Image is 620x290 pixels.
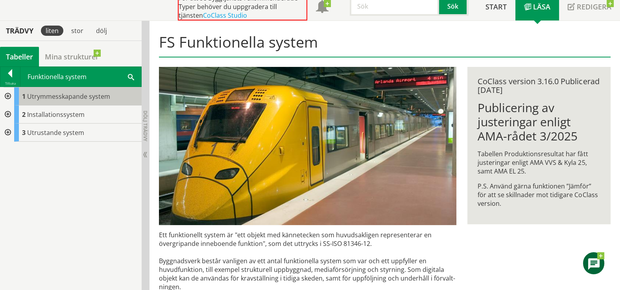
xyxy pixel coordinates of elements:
span: Start [485,2,507,11]
p: Tabellen Produktionsresultat har fått justeringar enligt AMA VVS & Kyla 25, samt AMA EL 25. [478,150,600,175]
span: Utrymmesskapande system [27,92,110,101]
span: 2 [22,110,26,119]
h1: FS Funktionella system [159,33,610,57]
span: Dölj trädvy [142,111,149,141]
img: arlanda-express-2.jpg [159,67,456,225]
span: Redigera [577,2,611,11]
div: dölj [91,26,112,36]
span: 1 [22,92,26,101]
span: Sök i tabellen [128,72,134,81]
a: Mina strukturer [39,47,105,66]
span: Läsa [533,2,550,11]
div: Trädvy [2,26,38,35]
h1: Publicering av justeringar enligt AMA-rådet 3/2025 [478,101,600,143]
div: stor [66,26,88,36]
div: Funktionella system [20,67,141,87]
span: Notifikationer [316,1,328,14]
span: Utrustande system [27,128,84,137]
span: 3 [22,128,26,137]
a: CoClass Studio [203,11,247,20]
div: liten [41,26,63,36]
div: Tillbaka [0,80,20,87]
span: Installationssystem [27,110,85,119]
div: CoClass version 3.16.0 Publicerad [DATE] [478,77,600,94]
p: P.S. Använd gärna funktionen ”Jämför” för att se skillnader mot tidigare CoClass version. [478,182,600,208]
